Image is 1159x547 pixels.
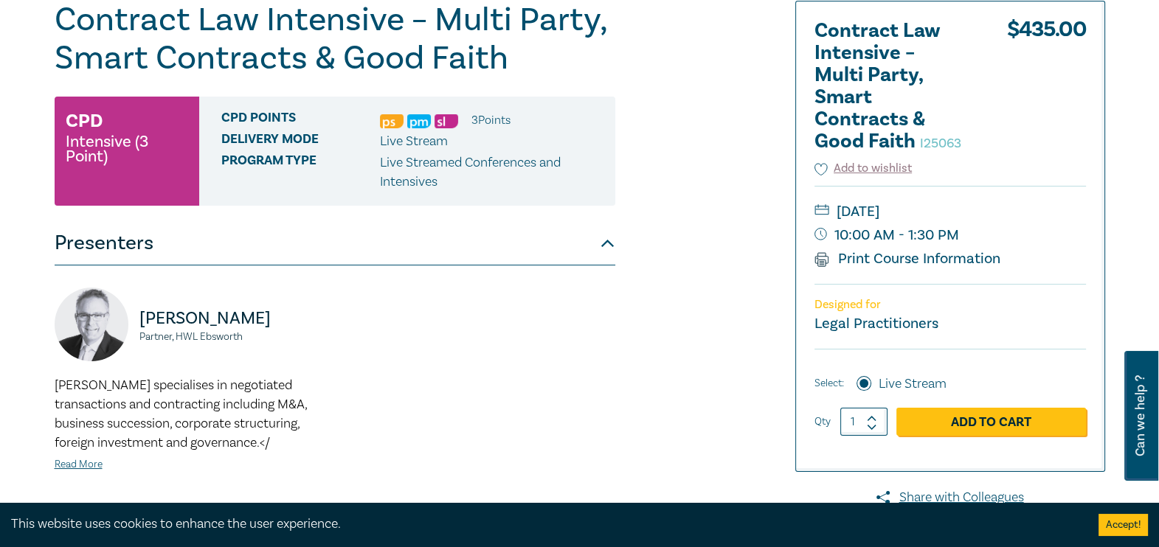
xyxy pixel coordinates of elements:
[879,374,947,394] label: Live Stream
[814,223,1086,247] small: 10:00 AM - 1:30 PM
[814,20,977,153] h2: Contract Law Intensive – Multi Party, Smart Contracts & Good Faith
[11,515,1076,534] div: This website uses cookies to enhance the user experience.
[814,375,844,391] span: Select:
[380,153,604,192] p: Live Streamed Conferences and Intensives
[55,1,615,77] h1: Contract Law Intensive – Multi Party, Smart Contracts & Good Faith
[221,132,380,151] span: Delivery Mode
[221,111,380,130] span: CPD Points
[1007,20,1086,160] div: $ 435.00
[920,135,961,152] small: I25063
[55,288,128,361] img: https://s3.ap-southeast-2.amazonaws.com/leo-cussen-store-production-content/Contacts/Brendan%20Ea...
[814,200,1086,223] small: [DATE]
[471,111,511,130] li: 3 Point s
[814,249,1001,268] a: Print Course Information
[814,414,831,430] label: Qty
[55,377,307,451] span: [PERSON_NAME] specialises in negotiated transactions and contracting including M&A, business succ...
[795,488,1105,507] a: Share with Colleagues
[66,134,188,164] small: Intensive (3 Point)
[1133,360,1147,472] span: Can we help ?
[221,153,380,192] span: Program type
[435,114,458,128] img: Substantive Law
[55,458,103,471] a: Read More
[814,298,1086,312] p: Designed for
[814,314,938,333] small: Legal Practitioners
[380,114,404,128] img: Professional Skills
[139,307,326,330] p: [PERSON_NAME]
[380,133,448,150] span: Live Stream
[407,114,431,128] img: Practice Management & Business Skills
[55,221,615,265] button: Presenters
[840,408,888,436] input: 1
[66,108,103,134] h3: CPD
[1099,514,1148,536] button: Accept cookies
[139,332,326,342] small: Partner, HWL Ebsworth
[814,160,913,177] button: Add to wishlist
[896,408,1086,436] a: Add to Cart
